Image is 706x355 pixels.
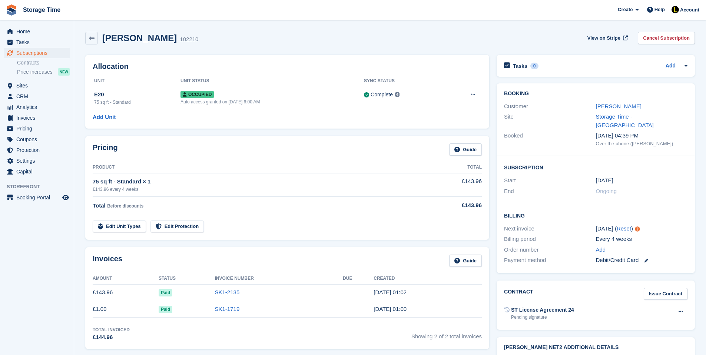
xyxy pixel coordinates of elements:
[6,4,17,16] img: stora-icon-8386f47178a22dfd0bd8f6a31ec36ba5ce8667c1dd55bd0f319d3a0aa187defe.svg
[596,225,687,233] div: [DATE] ( )
[504,212,687,219] h2: Billing
[16,156,61,166] span: Settings
[4,134,70,145] a: menu
[666,62,676,70] a: Add
[596,103,642,109] a: [PERSON_NAME]
[504,246,596,254] div: Order number
[4,91,70,102] a: menu
[596,256,687,265] div: Debit/Credit Card
[93,333,130,342] div: £144.96
[93,220,146,233] a: Edit Unit Types
[596,235,687,243] div: Every 4 weeks
[4,156,70,166] a: menu
[411,326,482,342] span: Showing 2 of 2 total invoices
[364,75,446,87] th: Sync Status
[17,59,70,66] a: Contracts
[449,255,482,267] a: Guide
[58,68,70,76] div: NEW
[513,63,527,69] h2: Tasks
[215,306,240,312] a: SK1-1719
[511,306,574,314] div: ST License Agreement 24
[180,91,214,98] span: Occupied
[16,80,61,91] span: Sites
[159,273,215,285] th: Status
[16,192,61,203] span: Booking Portal
[672,6,679,13] img: Laaibah Sarwar
[504,235,596,243] div: Billing period
[215,273,343,285] th: Invoice Number
[16,166,61,177] span: Capital
[343,273,374,285] th: Due
[4,48,70,58] a: menu
[16,113,61,123] span: Invoices
[596,246,606,254] a: Add
[504,91,687,97] h2: Booking
[16,48,61,58] span: Subscriptions
[180,99,364,105] div: Auto access granted on [DATE] 6:00 AM
[504,102,596,111] div: Customer
[4,166,70,177] a: menu
[7,183,74,190] span: Storefront
[17,69,53,76] span: Price increases
[422,173,482,196] td: £143.96
[20,4,63,16] a: Storage Time
[93,75,180,87] th: Unit
[422,162,482,173] th: Total
[16,91,61,102] span: CRM
[93,143,118,156] h2: Pricing
[4,26,70,37] a: menu
[93,113,116,122] a: Add Unit
[584,32,629,44] a: View on Stripe
[634,226,641,232] div: Tooltip anchor
[4,80,70,91] a: menu
[94,99,180,106] div: 75 sq ft - Standard
[61,193,70,202] a: Preview store
[215,289,240,295] a: SK1-2135
[159,306,172,313] span: Paid
[93,255,122,267] h2: Invoices
[644,288,687,300] a: Issue Contract
[587,34,620,42] span: View on Stripe
[4,145,70,155] a: menu
[422,201,482,210] div: £143.96
[504,187,596,196] div: End
[511,314,574,321] div: Pending signature
[93,202,106,209] span: Total
[395,92,400,97] img: icon-info-grey-7440780725fd019a000dd9b08b2336e03edf1995a4989e88bcd33f0948082b44.svg
[638,32,695,44] a: Cancel Subscription
[504,132,596,147] div: Booked
[4,102,70,112] a: menu
[374,289,407,295] time: 2025-09-25 00:02:47 UTC
[107,203,143,209] span: Before discounts
[371,91,393,99] div: Complete
[4,37,70,47] a: menu
[17,68,70,76] a: Price increases NEW
[16,145,61,155] span: Protection
[374,306,407,312] time: 2025-08-28 00:00:42 UTC
[93,162,422,173] th: Product
[16,37,61,47] span: Tasks
[93,326,130,333] div: Total Invoiced
[618,6,633,13] span: Create
[16,102,61,112] span: Analytics
[596,113,654,128] a: Storage Time - [GEOGRAPHIC_DATA]
[93,186,422,193] div: £143.96 every 4 weeks
[504,176,596,185] div: Start
[180,75,364,87] th: Unit Status
[16,123,61,134] span: Pricing
[102,33,177,43] h2: [PERSON_NAME]
[596,188,617,194] span: Ongoing
[150,220,204,233] a: Edit Protection
[504,225,596,233] div: Next invoice
[504,345,687,351] h2: [PERSON_NAME] Net2 Additional Details
[16,134,61,145] span: Coupons
[93,301,159,318] td: £1.00
[4,113,70,123] a: menu
[504,163,687,171] h2: Subscription
[654,6,665,13] span: Help
[93,177,422,186] div: 75 sq ft - Standard × 1
[180,35,198,44] div: 102210
[93,273,159,285] th: Amount
[596,176,613,185] time: 2025-08-28 00:00:00 UTC
[93,284,159,301] td: £143.96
